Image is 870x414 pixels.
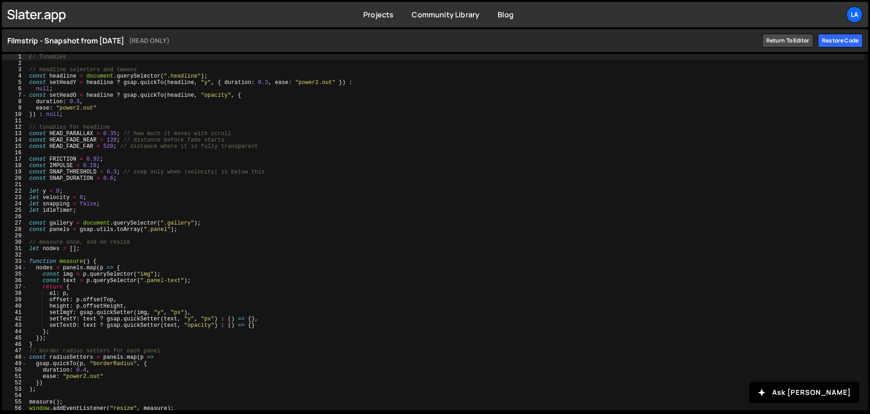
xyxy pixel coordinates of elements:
div: 27 [2,220,27,226]
div: 45 [2,335,27,341]
div: 41 [2,309,27,316]
div: 19 [2,169,27,175]
div: 28 [2,226,27,233]
div: 35 [2,271,27,278]
div: 25 [2,207,27,214]
div: 44 [2,329,27,335]
div: 18 [2,162,27,169]
div: 46 [2,341,27,348]
div: 50 [2,367,27,373]
div: 43 [2,322,27,329]
div: 22 [2,188,27,194]
div: 54 [2,393,27,399]
div: 42 [2,316,27,322]
div: 7 [2,92,27,99]
div: 3 [2,67,27,73]
div: 23 [2,194,27,201]
div: 26 [2,214,27,220]
div: 49 [2,361,27,367]
div: 10 [2,111,27,118]
div: 38 [2,290,27,297]
div: 36 [2,278,27,284]
div: 56 [2,405,27,412]
a: Blog [498,10,514,20]
div: 12 [2,124,27,131]
small: (READ ONLY) [129,35,170,46]
div: 6 [2,86,27,92]
div: 32 [2,252,27,258]
div: 24 [2,201,27,207]
div: 51 [2,373,27,380]
div: 11 [2,118,27,124]
div: 13 [2,131,27,137]
a: Projects [363,10,393,20]
div: 20 [2,175,27,182]
div: 33 [2,258,27,265]
div: 17 [2,156,27,162]
div: 8 [2,99,27,105]
a: Community Library [412,10,479,20]
div: 37 [2,284,27,290]
div: 16 [2,150,27,156]
div: 4 [2,73,27,79]
div: 52 [2,380,27,386]
div: 48 [2,354,27,361]
div: 40 [2,303,27,309]
div: 21 [2,182,27,188]
div: 30 [2,239,27,246]
div: 34 [2,265,27,271]
h1: Filmstrip - Snapshot from [DATE] [7,35,758,46]
div: 2 [2,60,27,67]
div: 39 [2,297,27,303]
div: 5 [2,79,27,86]
div: 14 [2,137,27,143]
div: 15 [2,143,27,150]
div: Restore code [818,34,863,47]
div: 1 [2,54,27,60]
div: 31 [2,246,27,252]
button: Ask [PERSON_NAME] [749,382,859,403]
div: 55 [2,399,27,405]
a: La [846,6,863,23]
a: Return to editor [762,34,814,47]
div: 53 [2,386,27,393]
div: 47 [2,348,27,354]
div: 9 [2,105,27,111]
div: 29 [2,233,27,239]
